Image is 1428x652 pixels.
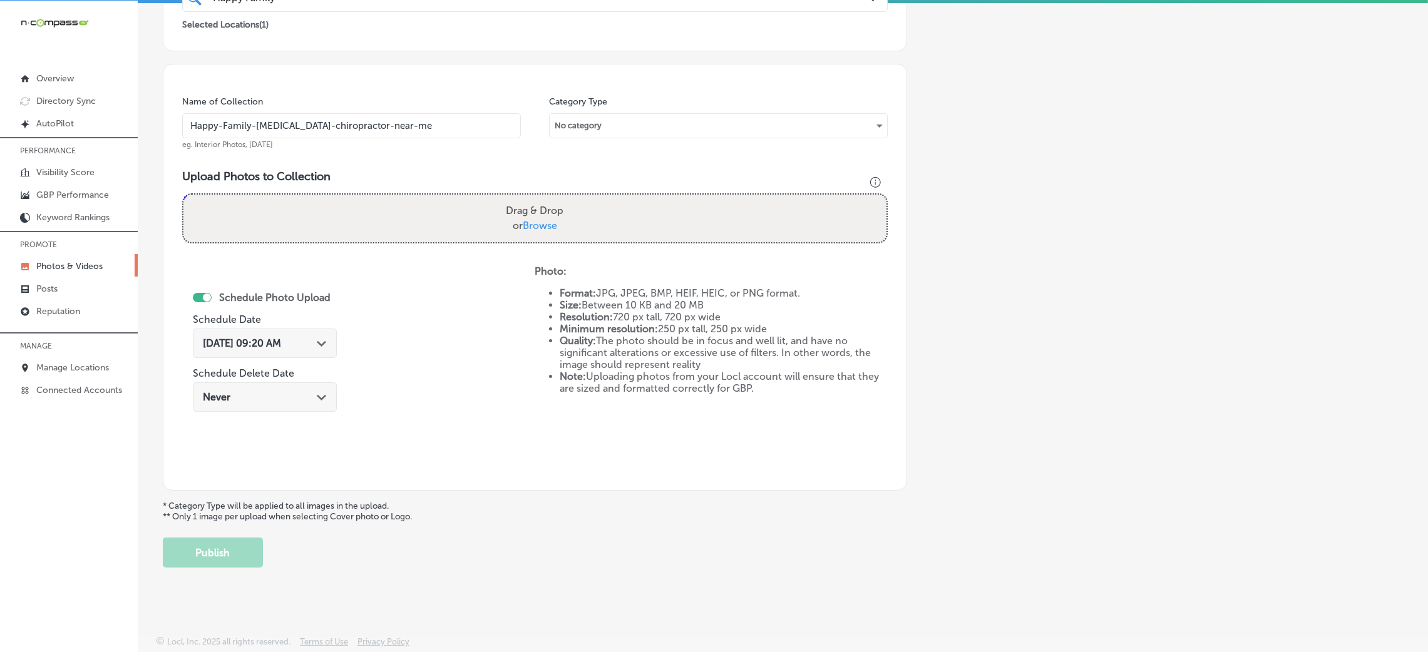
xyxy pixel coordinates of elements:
[182,96,263,107] label: Name of Collection
[182,170,888,183] h3: Upload Photos to Collection
[560,335,887,370] li: The photo should be in focus and well lit, and have no significant alterations or excessive use o...
[20,17,89,29] img: 660ab0bf-5cc7-4cb8-ba1c-48b5ae0f18e60NCTV_CLogo_TV_Black_-500x88.png
[560,335,596,347] strong: Quality:
[501,198,568,238] label: Drag & Drop or
[219,292,331,303] label: Schedule Photo Upload
[36,212,110,223] p: Keyword Rankings
[550,116,887,136] div: No category
[560,370,586,382] strong: Note:
[193,313,261,325] label: Schedule Date
[36,167,95,178] p: Visibility Score
[560,323,658,335] strong: Minimum resolution:
[163,501,1403,522] p: * Category Type will be applied to all images in the upload. ** Only 1 image per upload when sele...
[36,190,109,200] p: GBP Performance
[560,311,887,323] li: 720 px tall, 720 px wide
[163,537,263,568] button: Publish
[193,367,294,379] label: Schedule Delete Date
[560,299,582,311] strong: Size:
[549,96,607,107] label: Category Type
[182,14,269,30] p: Selected Locations ( 1 )
[182,140,273,149] span: eg. Interior Photos, [DATE]
[560,323,887,335] li: 250 px tall, 250 px wide
[203,391,230,403] span: Never
[560,370,887,394] li: Uploading photos from your Locl account will ensure that they are sized and formatted correctly f...
[36,96,96,106] p: Directory Sync
[560,287,596,299] strong: Format:
[36,73,74,84] p: Overview
[36,261,103,272] p: Photos & Videos
[182,113,521,138] input: Title
[203,337,281,349] span: [DATE] 09:20 AM
[36,283,58,294] p: Posts
[36,385,122,395] p: Connected Accounts
[523,220,557,232] span: Browse
[36,306,80,317] p: Reputation
[167,637,290,646] p: Locl, Inc. 2025 all rights reserved.
[560,299,887,311] li: Between 10 KB and 20 MB
[560,287,887,299] li: JPG, JPEG, BMP, HEIF, HEIC, or PNG format.
[535,265,567,277] strong: Photo:
[36,362,109,373] p: Manage Locations
[560,311,613,323] strong: Resolution:
[36,118,74,129] p: AutoPilot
